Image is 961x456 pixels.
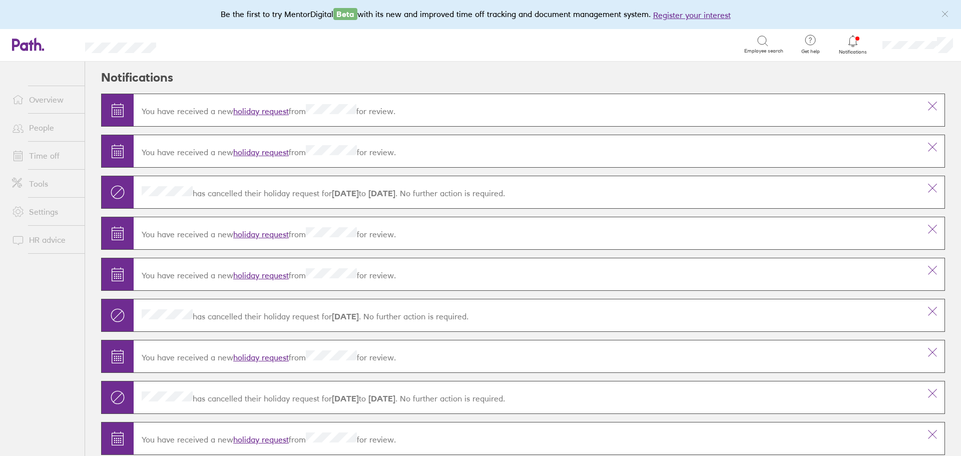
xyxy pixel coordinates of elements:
[142,104,912,116] p: You have received a new from for review.
[183,40,209,49] div: Search
[794,49,827,55] span: Get help
[142,432,912,444] p: You have received a new from for review.
[4,146,85,166] a: Time off
[366,393,395,403] strong: [DATE]
[142,268,912,280] p: You have received a new from for review.
[332,188,359,198] strong: [DATE]
[4,230,85,250] a: HR advice
[332,393,359,403] strong: [DATE]
[4,174,85,194] a: Tools
[4,118,85,138] a: People
[653,9,731,21] button: Register your interest
[332,393,395,403] span: to
[142,145,912,157] p: You have received a new from for review.
[4,202,85,222] a: Settings
[142,309,912,321] p: has cancelled their holiday request for . No further action is required.
[142,391,912,403] p: has cancelled their holiday request for . No further action is required.
[233,147,289,157] a: holiday request
[332,311,359,321] strong: [DATE]
[837,34,869,55] a: Notifications
[233,352,289,362] a: holiday request
[233,106,289,116] a: holiday request
[233,434,289,444] a: holiday request
[333,8,357,20] span: Beta
[142,350,912,362] p: You have received a new from for review.
[233,270,289,280] a: holiday request
[142,227,912,239] p: You have received a new from for review.
[744,48,783,54] span: Employee search
[233,229,289,239] a: holiday request
[366,188,395,198] strong: [DATE]
[4,90,85,110] a: Overview
[142,186,912,198] p: has cancelled their holiday request for . No further action is required.
[101,62,173,94] h2: Notifications
[332,188,395,198] span: to
[221,8,741,21] div: Be the first to try MentorDigital with its new and improved time off tracking and document manage...
[837,49,869,55] span: Notifications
